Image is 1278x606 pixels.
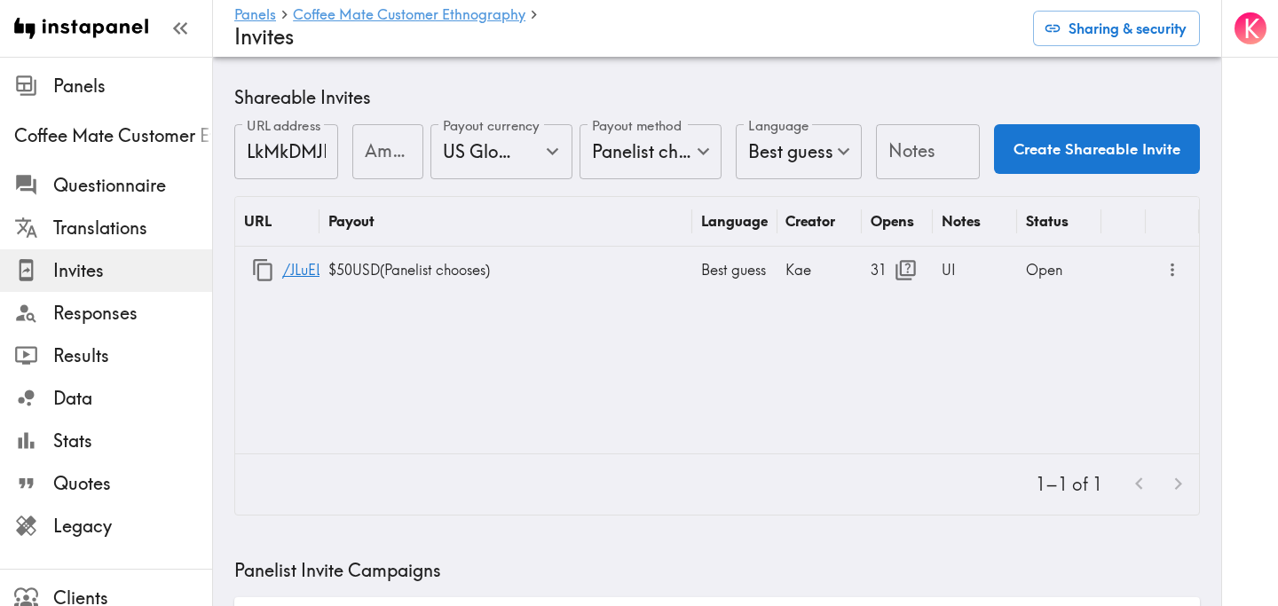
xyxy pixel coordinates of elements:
a: Coffee Mate Customer Ethnography [293,7,525,24]
span: Questionnaire [53,173,212,198]
span: Invites [53,258,212,283]
div: Payout [328,212,375,230]
h4: Invites [234,24,1019,50]
h5: Shareable Invites [234,85,1200,110]
span: Data [53,386,212,411]
div: 31 [871,248,924,293]
span: Panels [53,74,212,98]
span: Coffee Mate Customer Ethnography [14,123,212,148]
p: 1–1 of 1 [1036,472,1102,497]
div: Open [1017,247,1101,293]
span: Translations [53,216,212,240]
button: Open [539,138,566,165]
div: Kae [777,247,861,293]
div: Opens [871,212,914,230]
button: Create Shareable Invite [994,124,1200,174]
div: Creator [785,212,835,230]
h5: Panelist Invite Campaigns [234,558,1200,583]
div: URL [244,212,272,230]
span: Stats [53,429,212,453]
div: Panelist chooses [580,124,722,179]
button: K [1233,11,1268,46]
span: Results [53,343,212,368]
label: Language [748,116,809,136]
div: Notes [942,212,981,230]
span: Legacy [53,514,212,539]
div: $50 USD ( Panelist chooses ) [319,247,692,293]
label: Payout currency [443,116,540,136]
div: Best guess [692,247,777,293]
div: UI [933,247,1017,293]
span: Quotes [53,471,212,496]
span: K [1243,13,1259,44]
button: more [1158,256,1187,285]
a: /JLuELdhb6 [282,248,355,293]
div: Best guess [736,124,862,179]
button: Sharing & security [1033,11,1200,46]
label: URL address [247,116,321,136]
span: Responses [53,301,212,326]
label: Payout method [592,116,682,136]
div: Language [701,212,768,230]
a: Panels [234,7,276,24]
div: Status [1026,212,1069,230]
